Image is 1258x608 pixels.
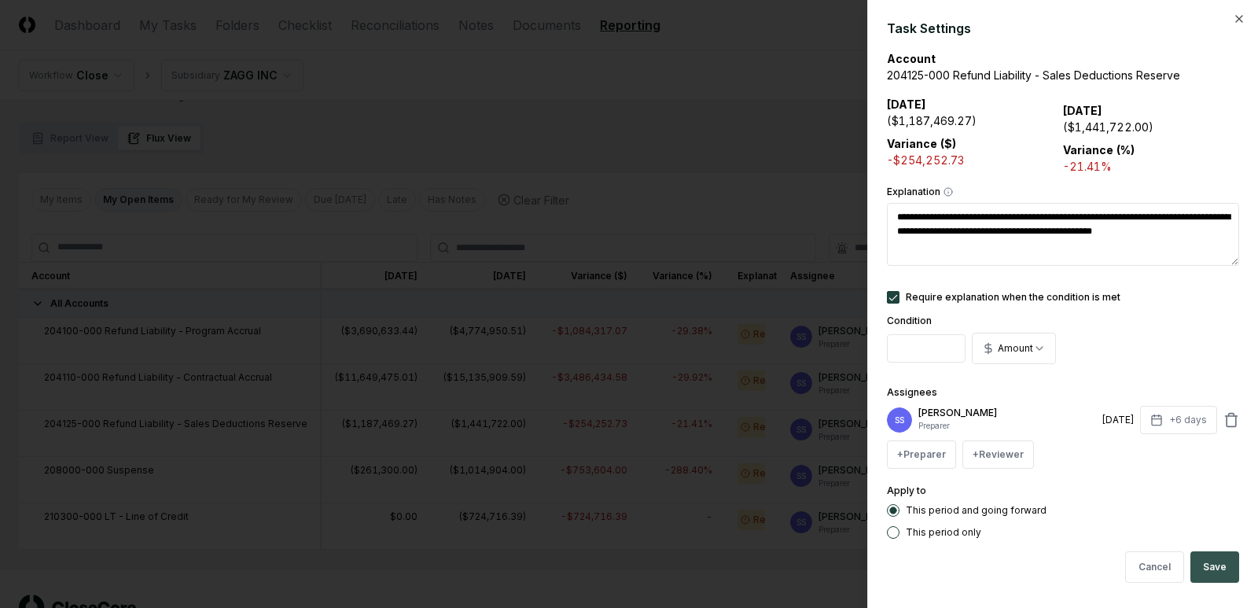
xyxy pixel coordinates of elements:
button: Explanation [943,187,953,197]
p: Preparer [918,420,1096,432]
b: [DATE] [1063,104,1102,117]
label: Explanation [887,187,1239,197]
h2: Task Settings [887,19,1239,38]
div: ($1,187,469.27) [887,112,1063,129]
label: Assignees [887,386,937,398]
b: Variance (%) [1063,143,1135,157]
label: Require explanation when the condition is met [906,293,1120,302]
label: Condition [887,315,932,326]
button: +Reviewer [962,440,1034,469]
span: SS [895,415,904,426]
button: Cancel [1125,551,1184,583]
b: Account [887,52,936,65]
div: [DATE] [1102,413,1134,427]
label: Apply to [887,485,926,496]
b: [DATE] [887,98,926,111]
label: This period and going forward [906,506,1046,515]
button: +Preparer [887,440,956,469]
div: ($1,441,722.00) [1063,119,1239,135]
div: 204125-000 Refund Liability - Sales Deductions Reserve [887,67,1239,83]
button: +6 days [1140,406,1217,434]
label: This period only [906,528,981,537]
div: -21.41% [1063,158,1239,175]
div: -$254,252.73 [887,152,1063,168]
button: Save [1190,551,1239,583]
p: [PERSON_NAME] [918,406,1096,420]
b: Variance ($) [887,137,956,150]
